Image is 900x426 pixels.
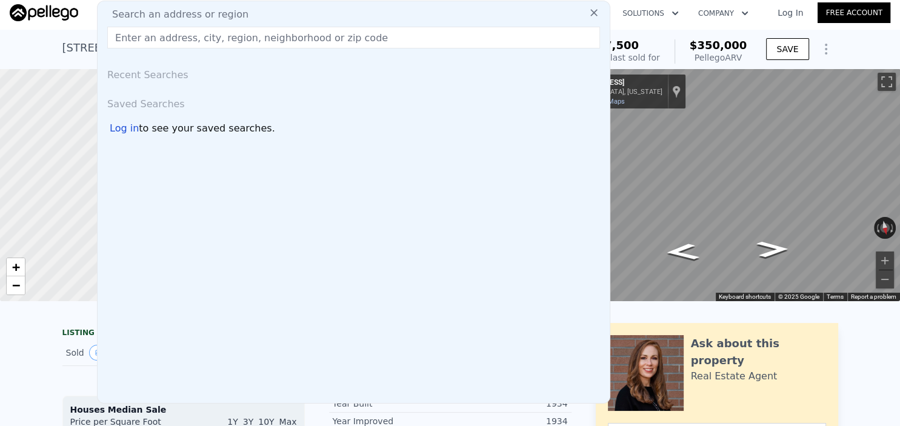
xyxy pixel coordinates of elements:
img: Pellego [10,4,78,21]
span: $350,000 [690,39,747,52]
div: Houses Median Sale [70,404,297,416]
button: Solutions [613,2,688,24]
div: 1934 [450,398,568,410]
div: Ask about this property [691,335,826,369]
path: Go East, Golden Valley Dr [651,239,713,264]
div: Saved Searches [102,87,605,116]
button: Zoom out [876,270,894,288]
button: SAVE [766,38,808,60]
div: Sold [66,345,174,361]
div: [STREET_ADDRESS] [559,78,662,88]
a: Report a problem [851,293,896,300]
button: View historical data [89,345,115,361]
input: Enter an address, city, region, neighborhood or zip code [107,27,600,48]
a: Zoom out [7,276,25,295]
a: Free Account [818,2,890,23]
div: Log in [110,121,139,136]
div: Real Estate Agent [691,369,778,384]
span: to see your saved searches. [139,121,275,136]
a: Show location on map [672,85,681,98]
div: [STREET_ADDRESS] , [GEOGRAPHIC_DATA] , OR 97355 [62,39,353,56]
button: Reset the view [878,216,892,239]
span: − [12,278,20,293]
span: Search an address or region [102,7,248,22]
path: Go West, Golden Valley Dr [743,237,802,261]
button: Zoom in [876,251,894,270]
div: Year Built [333,398,450,410]
div: [GEOGRAPHIC_DATA], [US_STATE] [559,88,662,96]
div: Off Market, last sold for [561,52,660,64]
div: Map [555,68,900,301]
div: Street View [555,68,900,301]
button: Rotate counterclockwise [874,217,881,239]
a: Zoom in [7,258,25,276]
button: Toggle fullscreen view [878,73,896,91]
a: Log In [763,7,818,19]
span: + [12,259,20,275]
button: Keyboard shortcuts [719,293,771,301]
span: © 2025 Google [778,293,819,300]
div: Recent Searches [102,58,605,87]
a: Terms [827,293,844,300]
button: Show Options [814,37,838,61]
div: LISTING & SALE HISTORY [62,328,305,340]
div: Pellego ARV [690,52,747,64]
button: Rotate clockwise [890,217,896,239]
button: Company [688,2,758,24]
